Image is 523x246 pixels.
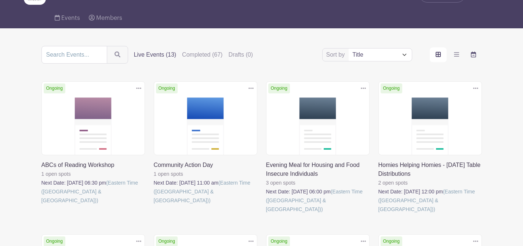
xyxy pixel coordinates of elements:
[61,15,80,21] span: Events
[89,5,122,28] a: Members
[326,50,347,59] label: Sort by
[430,47,482,62] div: order and view
[41,46,107,64] input: Search Events...
[96,15,122,21] span: Members
[182,50,222,59] label: Completed (67)
[55,5,80,28] a: Events
[134,50,177,59] label: Live Events (13)
[228,50,253,59] label: Drafts (0)
[134,50,259,59] div: filters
